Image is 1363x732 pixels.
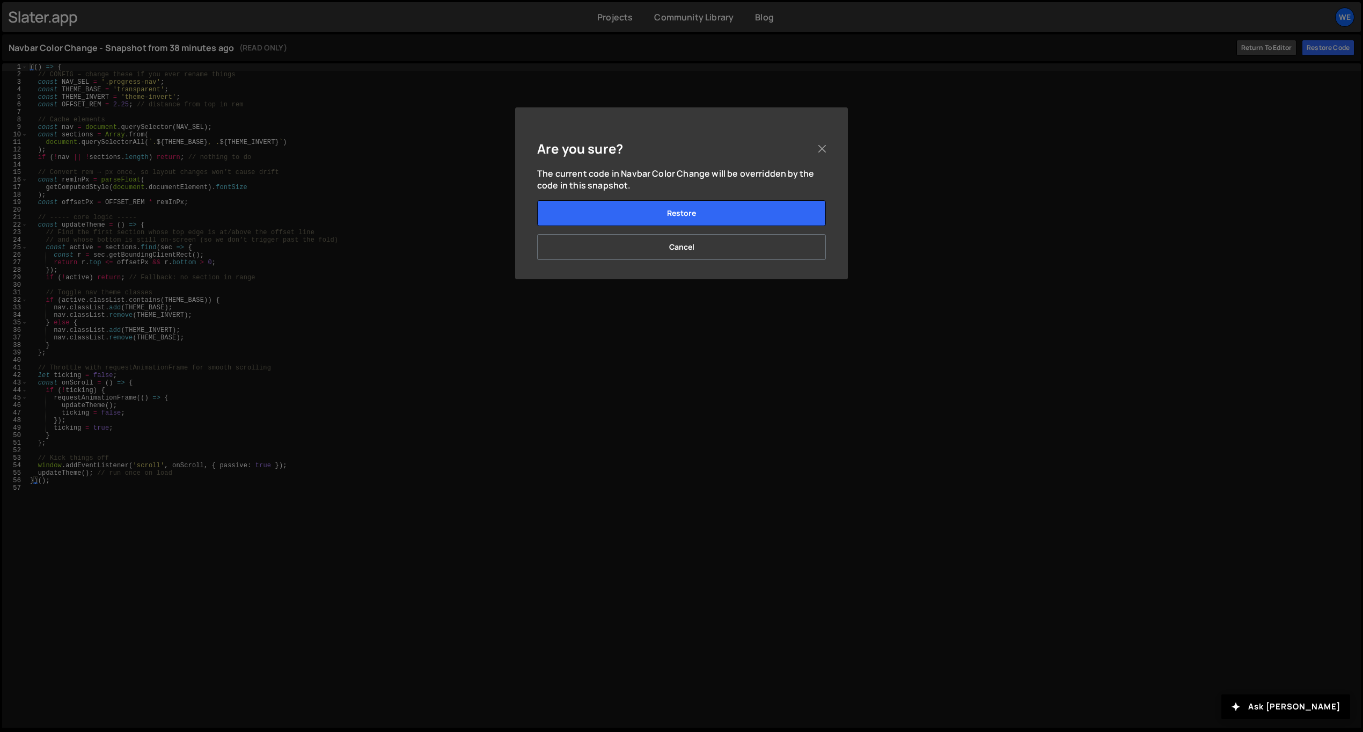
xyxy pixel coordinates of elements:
[537,200,826,226] button: Restore
[814,141,830,157] button: Close
[537,140,623,157] h5: Are you sure?
[537,234,826,260] button: Cancel
[537,168,826,192] p: The current code in Navbar Color Change will be overridden by the code in this snapshot.
[1221,694,1350,719] button: Ask [PERSON_NAME]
